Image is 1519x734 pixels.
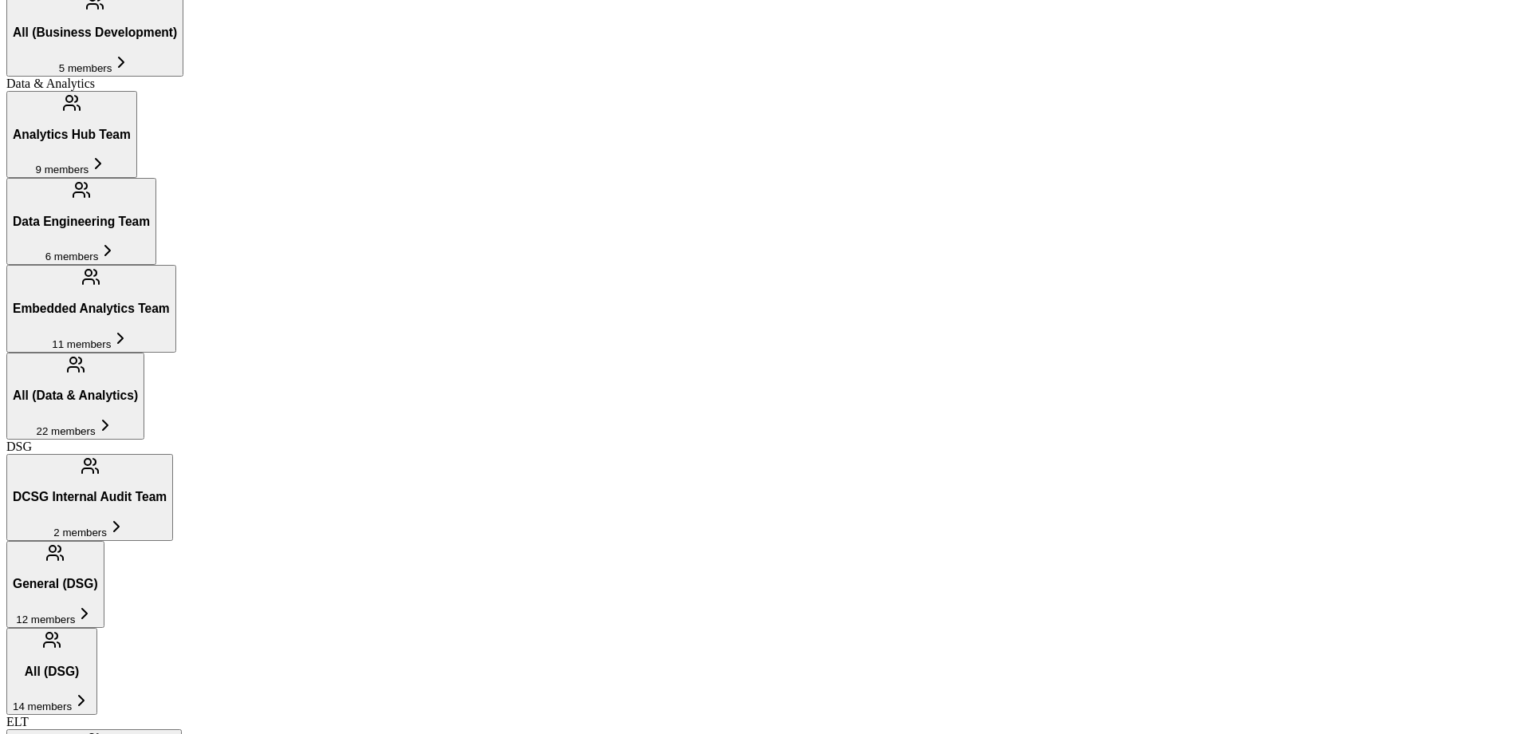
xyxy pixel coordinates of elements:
[13,700,72,712] span: 14 members
[45,251,99,262] span: 6 members
[53,527,107,539] span: 2 members
[13,302,170,316] h3: Embedded Analytics Team
[59,62,112,74] span: 5 members
[6,628,97,715] button: All (DSG)14 members
[13,490,167,504] h3: DCSG Internal Audit Team
[13,26,177,40] h3: All (Business Development)
[16,614,75,625] span: 12 members
[6,91,137,178] button: Analytics Hub Team9 members
[6,265,176,352] button: Embedded Analytics Team11 members
[13,215,150,229] h3: Data Engineering Team
[6,541,104,628] button: General (DSG)12 members
[6,715,29,728] span: ELT
[37,425,96,437] span: 22 members
[36,164,89,176] span: 9 members
[13,665,91,679] h3: All (DSG)
[6,440,32,453] span: DSG
[6,77,95,90] span: Data & Analytics
[13,577,98,591] h3: General (DSG)
[52,338,111,350] span: 11 members
[6,178,156,265] button: Data Engineering Team6 members
[13,389,138,403] h3: All (Data & Analytics)
[6,454,173,541] button: DCSG Internal Audit Team2 members
[6,353,144,440] button: All (Data & Analytics)22 members
[13,128,131,142] h3: Analytics Hub Team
